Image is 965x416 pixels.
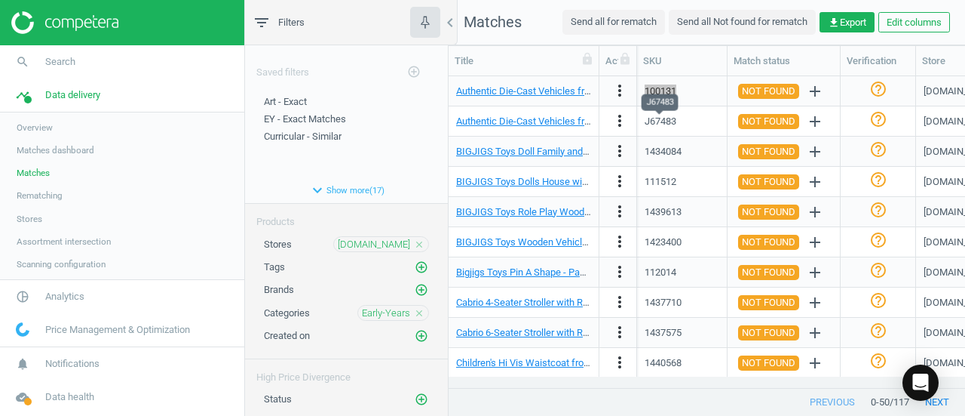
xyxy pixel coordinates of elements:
i: chevron_left [441,14,459,32]
button: more_vert [611,142,629,162]
span: Search [45,55,75,69]
div: 1439613 [645,205,682,219]
button: add_circle_outline [399,57,429,88]
i: help_outline [869,140,887,159]
span: Filters [278,16,305,29]
i: add [806,294,824,312]
button: add [802,290,828,316]
div: Open Intercom Messenger [902,365,939,401]
a: Cabrio 6-Seater Stroller with Raincover 1 Each [456,327,650,338]
i: timeline [8,81,37,109]
button: add [802,199,828,225]
span: [DOMAIN_NAME] [338,238,410,251]
i: add [806,263,824,282]
button: more_vert [611,323,629,343]
button: add_circle_outline [414,392,429,407]
span: NOT FOUND [742,174,795,190]
div: J67483 [645,115,676,128]
i: notifications [8,350,37,378]
a: Authentic Die-Cast Vehicles from Hope Education - Pack of 75 75 Pack [456,116,758,127]
button: next [909,389,965,416]
span: NOT FOUND [742,144,795,159]
span: 0 - 50 [871,396,890,409]
span: NOT FOUND [742,325,795,341]
i: pie_chart_outlined [8,282,37,311]
span: Notifications [45,357,100,371]
button: add_circle_outline [414,282,429,297]
span: Created on [264,330,310,341]
i: help_outline [869,322,887,340]
div: High Price Divergence [245,359,448,384]
i: add [806,82,824,100]
button: more_vert [611,82,629,101]
button: Send all Not found for rematch [669,10,816,34]
i: more_vert [611,112,629,130]
button: add [802,79,828,104]
i: help_outline [869,80,887,98]
button: more_vert [611,293,629,313]
div: J67483 [642,94,679,110]
span: EY - Exact Matches [264,113,346,125]
button: more_vert [611,172,629,192]
span: NOT FOUND [742,114,795,129]
i: add [806,354,824,372]
button: add_circle_outline [414,328,429,344]
i: more_vert [611,82,629,100]
span: Data delivery [45,88,100,102]
span: Curricular - Similar [264,131,342,142]
span: NOT FOUND [742,356,795,371]
a: BIGJIGS Toys Dolls House with Furniture 1 Each [456,176,661,187]
button: more_vert [611,353,629,373]
div: 1423400 [645,236,682,249]
span: NOT FOUND [742,295,795,310]
a: Authentic Die-Cast Vehicles from Hope Education - Pack of 50 50 Pack [456,85,758,97]
i: help_outline [869,171,887,189]
div: Products [245,204,448,229]
i: help_outline [869,110,887,128]
span: NOT FOUND [742,235,795,250]
button: more_vert [611,233,629,252]
button: Send all for rematch [562,10,665,34]
i: filter_list [253,14,271,32]
span: Price Management & Optimization [45,323,190,337]
img: wGWNvw8QSZomAAAAABJRU5ErkJggg== [16,322,29,337]
span: Matches [17,167,50,179]
i: add_circle_outline [415,393,428,406]
i: add [806,203,824,221]
i: help_outline [869,261,887,279]
div: SKU [643,54,721,68]
button: add [802,350,828,376]
button: expand_moreShow more(17) [245,177,448,203]
div: 1437575 [645,326,682,340]
a: BIGJIGS Toys Wooden Vehicle Assortment - Set of 24 24 Pack [456,236,722,248]
button: get_appExport [819,12,875,33]
div: Saved filters [245,45,448,88]
i: add_circle_outline [415,329,428,343]
i: add_circle_outline [407,65,421,79]
div: 1440568 [645,356,682,370]
span: Overview [17,122,53,134]
button: add_circle_outline [414,260,429,275]
i: add [806,112,824,131]
a: BIGJIGS Toys Role Play Wooden Table and Chairs Set 1 Each [456,206,715,217]
i: more_vert [611,323,629,341]
span: Export [828,16,866,29]
div: 100131 [645,85,676,98]
span: Assortment intersection [17,236,111,248]
div: 111512 [645,175,676,189]
button: add [802,320,828,346]
span: Art - Exact [264,96,307,107]
button: more_vert [611,202,629,222]
div: grid [449,76,965,377]
i: more_vert [611,353,629,371]
span: Tags [264,261,285,273]
span: Matches [464,13,522,31]
i: add_circle_outline [415,260,428,274]
i: add [806,173,824,191]
span: Matches dashboard [17,144,94,156]
div: 1434084 [645,145,682,159]
button: add [802,139,828,165]
img: ajHJNr6hYgQAAAAASUVORK5CYII= [11,11,118,34]
button: add [802,169,828,195]
span: Brands [264,284,294,295]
